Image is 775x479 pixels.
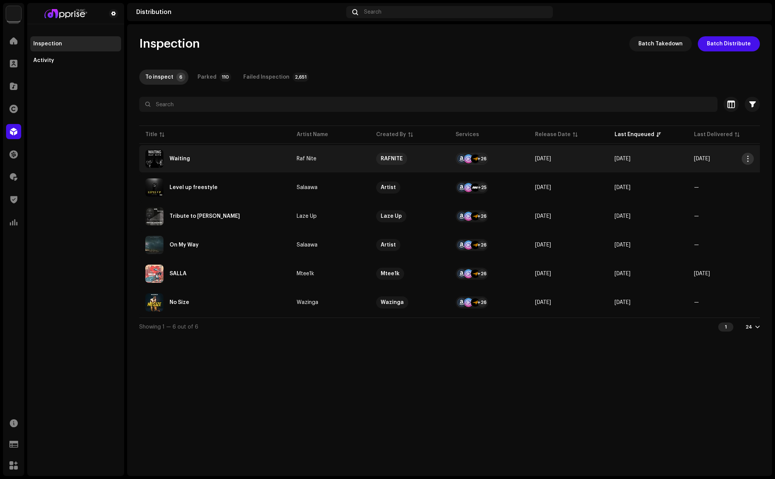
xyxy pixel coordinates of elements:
span: Inspection [139,36,200,51]
div: To inspect [145,70,173,85]
span: Artist [376,181,444,194]
span: — [694,185,699,190]
div: Failed Inspection [243,70,289,85]
div: +26 [478,154,487,163]
div: SALLA [170,271,187,276]
span: Oct 9, 2025 [615,300,630,305]
span: Salaawa [297,185,364,190]
div: Level up freestyle [170,185,218,190]
span: Wazinga [297,300,364,305]
div: On My Way [170,242,199,248]
div: Created By [376,131,406,138]
span: Oct 10, 2025 [535,156,551,161]
span: Oct 10, 2025 [615,156,630,161]
span: — [694,214,699,219]
img: bfd3e6b3-3b47-4f16-9eaa-9805b65f3210 [145,236,163,254]
div: No Size [170,300,189,305]
div: +26 [478,212,487,221]
p-badge: 2,651 [293,73,309,82]
div: Wazinga [381,296,404,308]
span: Oct 9, 2025 [615,214,630,219]
div: Activity [33,57,54,64]
span: Search [364,9,381,15]
div: Inspection [33,41,62,47]
input: Search [139,97,717,112]
div: Release Date [535,131,571,138]
div: +26 [478,269,487,278]
div: Last Delivered [694,131,733,138]
span: Oct 4, 2025 [694,156,710,161]
span: Raf Nite [297,156,364,161]
img: 1c16f3de-5afb-4452-805d-3f3454e20b1b [6,6,21,21]
div: Title [145,131,157,138]
span: Oct 7, 2025 [535,271,551,276]
span: Oct 9, 2025 [615,271,630,276]
div: Laze Up [381,210,402,222]
span: Showing 1 — 6 out of 6 [139,324,198,330]
span: Batch Distribute [707,36,751,51]
div: Parked [198,70,216,85]
span: Laze Up [376,210,444,222]
div: 24 [745,324,752,330]
span: Oct 8, 2025 [694,271,710,276]
img: 1dd51458-092c-46b4-bb23-7387393a345d [145,207,163,225]
div: +26 [478,298,487,307]
img: fc16124e-7b8c-46f2-8cda-dc0267e45950 [145,150,163,168]
span: Oct 9, 2025 [615,185,630,190]
div: RAFNITE [381,153,403,165]
p-badge: 110 [219,73,231,82]
div: Raf Nite [297,156,316,161]
img: 7b565052-af79-4c48-bc24-ac1409a6c5c6 [145,293,163,312]
span: Wazinga [376,296,444,308]
div: Tribute to Ernest Kumi [170,214,240,219]
span: Mtee1k [376,268,444,280]
re-m-nav-item: Activity [30,53,121,68]
div: Mtee1k [297,271,314,276]
div: Mtee1k [381,268,400,280]
div: Artist [381,239,396,251]
div: Salaawa [297,242,317,248]
span: Oct 10, 2025 [535,300,551,305]
span: — [694,300,699,305]
button: Batch Distribute [698,36,760,51]
img: 94355213-6620-4dec-931c-2264d4e76804 [751,6,763,18]
span: Oct 9, 2025 [535,185,551,190]
span: Oct 9, 2025 [535,214,551,219]
div: Artist [381,181,396,194]
p-badge: 6 [176,73,185,82]
span: Artist [376,239,444,251]
button: Batch Takedown [629,36,692,51]
img: ba4c8d63-d355-4660-a1c7-ab79c3093548 [145,178,163,197]
span: Laze Up [297,214,364,219]
div: Waiting [170,156,190,161]
img: 2dda8eea-ba68-4e59-87d9-da04e7ba842f [145,265,163,283]
div: Last Enqueued [615,131,654,138]
re-m-nav-item: Inspection [30,36,121,51]
span: Mtee1k [297,271,364,276]
div: +25 [478,183,487,192]
img: bf2740f5-a004-4424-adf7-7bc84ff11fd7 [33,9,97,18]
div: Distribution [136,9,343,15]
span: Salaawa [297,242,364,248]
span: Oct 9, 2025 [615,242,630,248]
div: Wazinga [297,300,318,305]
span: — [694,242,699,248]
div: Laze Up [297,214,317,219]
div: 1 [718,322,733,332]
span: Oct 9, 2025 [535,242,551,248]
span: RAFNITE [376,153,444,165]
span: Batch Takedown [638,36,683,51]
div: +26 [478,240,487,250]
div: Salaawa [297,185,317,190]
